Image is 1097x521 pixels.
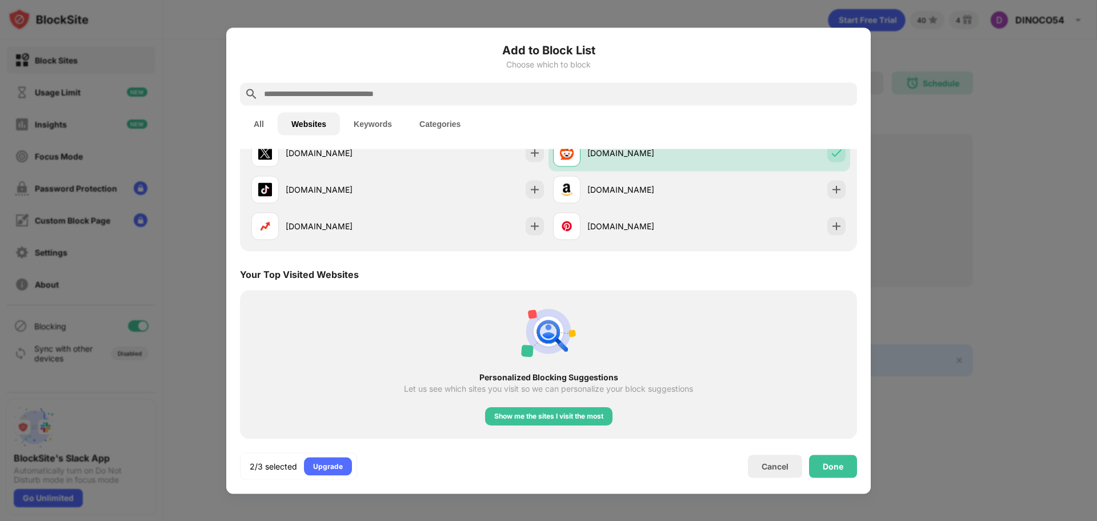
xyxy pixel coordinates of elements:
div: [DOMAIN_NAME] [286,220,398,232]
div: Let us see which sites you visit so we can personalize your block suggestions [404,384,693,393]
img: search.svg [245,87,258,101]
div: Your Top Visited Websites [240,268,359,280]
button: All [240,112,278,135]
button: Categories [406,112,474,135]
div: Personalized Blocking Suggestions [261,372,836,381]
div: Choose which to block [240,59,857,69]
div: Upgrade [313,460,343,472]
button: Keywords [340,112,406,135]
div: [DOMAIN_NAME] [587,147,699,159]
div: [DOMAIN_NAME] [286,147,398,159]
img: favicons [258,219,272,233]
div: [DOMAIN_NAME] [587,220,699,232]
img: personal-suggestions.svg [521,304,576,359]
h6: Add to Block List [240,41,857,58]
img: favicons [258,146,272,160]
div: [DOMAIN_NAME] [286,184,398,196]
img: favicons [258,182,272,196]
div: Done [823,462,843,471]
img: favicons [560,219,574,233]
div: Cancel [762,462,788,471]
div: [DOMAIN_NAME] [587,184,699,196]
img: favicons [560,146,574,160]
button: Websites [278,112,340,135]
img: favicons [560,182,574,196]
div: 2/3 selected [250,460,297,472]
div: Show me the sites I visit the most [494,410,603,421]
